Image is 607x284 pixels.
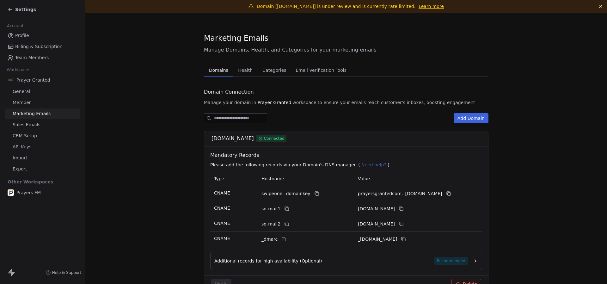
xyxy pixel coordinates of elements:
span: CNAME [214,206,230,211]
span: Manage your domain in [204,99,256,106]
a: General [5,86,80,97]
span: Prayers FM [16,189,41,196]
img: web-app-manifest-512x512.png [8,189,14,196]
span: so-mail1 [261,206,280,212]
a: Team Members [5,52,80,63]
a: Marketing Emails [5,108,80,119]
button: Add Domain [454,113,488,123]
span: prayersgrantedcom1.swipeone.email [358,206,395,212]
span: General [13,88,30,95]
span: Import [13,155,27,161]
p: Type [214,176,254,182]
a: API Keys [5,142,80,152]
span: Additional records for high availability (Optional) [214,258,322,264]
span: prayersgrantedcom2.swipeone.email [358,221,395,227]
span: Marketing Emails [204,34,268,43]
span: Profile [15,32,29,39]
span: Hostname [261,176,284,181]
a: Export [5,164,80,174]
a: Member [5,97,80,108]
span: Marketing Emails [13,110,51,117]
a: Settings [8,6,36,13]
span: workspace to ensure your emails reach [292,99,380,106]
span: Manage Domains, Health, and Categories for your marketing emails [204,46,488,54]
a: Sales Emails [5,120,80,130]
span: swipeone._domainkey [261,190,310,197]
span: CNAME [214,236,230,241]
a: Learn more [419,3,444,9]
span: Need help? [361,162,386,167]
span: Prayer Granted [258,99,291,106]
span: CRM Setup [13,133,37,139]
span: CNAME [214,221,230,226]
span: Email Verification Tools [293,66,349,75]
span: Account [4,21,26,31]
span: _dmarc.swipeone.email [358,236,397,243]
span: CNAME [214,190,230,195]
a: Billing & Subscription [5,41,80,52]
span: [DOMAIN_NAME] [212,135,254,142]
span: Billing & Subscription [15,43,63,50]
span: so-mail2 [261,221,280,227]
p: Please add the following records via your Domain's DNS manager. ( ) [210,162,485,168]
span: Domain [[DOMAIN_NAME]] is under review and is currently rate limited. [257,4,415,9]
span: Export [13,166,27,172]
span: Connected [264,136,285,141]
span: Other Workspaces [5,177,56,187]
span: Member [13,99,31,106]
span: Health [236,66,255,75]
span: customer's inboxes, boosting engagement [381,99,475,106]
a: CRM Setup [5,131,80,141]
a: Import [5,153,80,163]
span: Domains [206,66,231,75]
span: Workspace [4,65,32,75]
span: Recommended [434,257,468,265]
span: Sales Emails [13,121,40,128]
span: Prayer Granted [16,77,50,83]
img: FB-Logo.png [8,77,14,83]
span: Categories [260,66,289,75]
a: Profile [5,30,80,41]
span: API Keys [13,144,31,150]
span: Value [358,176,370,181]
span: Help & Support [52,270,81,275]
span: _dmarc [261,236,278,243]
span: Settings [15,6,36,13]
span: Mandatory Records [210,151,485,159]
span: prayersgrantedcom._domainkey.swipeone.email [358,190,442,197]
span: Team Members [15,54,49,61]
a: Help & Support [46,270,81,275]
button: Additional records for high availability (Optional)Recommended [214,257,478,265]
span: Domain Connection [204,88,254,96]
